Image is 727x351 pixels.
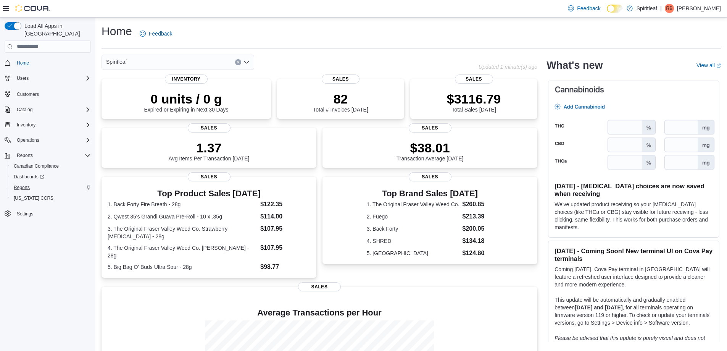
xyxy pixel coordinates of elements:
p: $38.01 [397,140,464,155]
h3: [DATE] - Coming Soon! New terminal UI on Cova Pay terminals [555,247,713,262]
em: Please be advised that this update is purely visual and does not impact payment functionality. [555,335,705,349]
img: Cova [15,5,50,12]
a: Dashboards [11,172,47,181]
dt: 5. [GEOGRAPHIC_DATA] [367,249,459,257]
p: This update will be automatically and gradually enabled between , for all terminals operating on ... [555,296,713,327]
span: Operations [14,136,91,145]
dd: $134.18 [463,236,493,246]
span: Catalog [14,105,91,114]
a: View allExternal link [696,62,721,68]
div: Rosanne B [665,4,674,13]
button: Catalog [14,105,35,114]
p: Coming [DATE], Cova Pay terminal in [GEOGRAPHIC_DATA] will feature a refreshed user interface des... [555,265,713,288]
dd: $200.05 [463,224,493,233]
span: Washington CCRS [11,194,91,203]
span: Load All Apps in [GEOGRAPHIC_DATA] [21,22,91,37]
span: Sales [322,74,360,84]
a: Feedback [565,1,603,16]
h3: Top Product Sales [DATE] [108,189,310,198]
div: Expired or Expiring in Next 30 Days [144,91,229,113]
span: Settings [17,211,33,217]
span: Sales [188,172,231,181]
button: Home [2,57,94,68]
dt: 2. Qwest 35's Grandi Guava Pre-Roll - 10 x .35g [108,213,257,220]
p: | [660,4,662,13]
button: Reports [8,182,94,193]
span: Catalog [17,107,32,113]
span: [US_STATE] CCRS [14,195,53,201]
span: Dashboards [14,174,44,180]
span: Canadian Compliance [14,163,59,169]
button: Open list of options [243,59,250,65]
span: Reports [11,183,91,192]
a: [US_STATE] CCRS [11,194,56,203]
dt: 3. Back Forty [367,225,459,233]
dd: $98.77 [260,262,310,272]
dt: 3. The Original Fraser Valley Weed Co. Strawberry [MEDICAL_DATA] - 28g [108,225,257,240]
p: $3116.79 [447,91,501,107]
span: Sales [298,282,341,291]
div: Avg Items Per Transaction [DATE] [169,140,250,162]
h2: What's new [546,59,603,71]
h1: Home [102,24,132,39]
dd: $213.39 [463,212,493,221]
a: Settings [14,209,36,218]
dt: 4. SHRED [367,237,459,245]
button: Settings [2,208,94,219]
h3: Top Brand Sales [DATE] [367,189,493,198]
div: Total Sales [DATE] [447,91,501,113]
strong: [DATE] and [DATE] [575,304,622,311]
button: Operations [2,135,94,146]
button: Canadian Compliance [8,161,94,171]
dd: $260.85 [463,200,493,209]
dt: 5. Big Bag O' Buds Ultra Sour - 28g [108,263,257,271]
p: 82 [313,91,368,107]
span: Settings [14,209,91,218]
span: Inventory [17,122,35,128]
a: Reports [11,183,33,192]
button: Clear input [235,59,241,65]
span: Users [17,75,29,81]
p: [PERSON_NAME] [677,4,721,13]
input: Dark Mode [607,5,623,13]
button: Customers [2,88,94,99]
span: Home [14,58,91,68]
dd: $107.95 [260,224,310,233]
button: [US_STATE] CCRS [8,193,94,204]
dt: 1. Back Forty Fire Breath - 28g [108,201,257,208]
span: Reports [14,151,91,160]
button: Reports [14,151,36,160]
span: Reports [14,184,30,191]
button: Users [2,73,94,84]
a: Customers [14,90,42,99]
span: Customers [17,91,39,97]
dt: 4. The Original Fraser Valley Weed Co. [PERSON_NAME] - 28g [108,244,257,259]
span: Feedback [149,30,172,37]
h4: Average Transactions per Hour [108,308,531,317]
span: Spiritleaf [106,57,127,66]
dt: 2. Fuego [367,213,459,220]
a: Feedback [137,26,175,41]
span: Inventory [165,74,208,84]
p: We've updated product receiving so your [MEDICAL_DATA] choices (like THCa or CBG) stay visible fo... [555,201,713,231]
a: Dashboards [8,171,94,182]
h3: [DATE] - [MEDICAL_DATA] choices are now saved when receiving [555,182,713,197]
dd: $124.80 [463,249,493,258]
div: Transaction Average [DATE] [397,140,464,162]
span: Users [14,74,91,83]
button: Inventory [2,120,94,130]
span: Customers [14,89,91,99]
p: Updated 1 minute(s) ago [479,64,537,70]
a: Canadian Compliance [11,162,62,171]
span: Home [17,60,29,66]
span: RB [666,4,673,13]
span: Sales [409,172,451,181]
dd: $122.35 [260,200,310,209]
div: Total # Invoices [DATE] [313,91,368,113]
span: Operations [17,137,39,143]
svg: External link [716,63,721,68]
p: 1.37 [169,140,250,155]
span: Sales [455,74,493,84]
dd: $107.95 [260,243,310,252]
